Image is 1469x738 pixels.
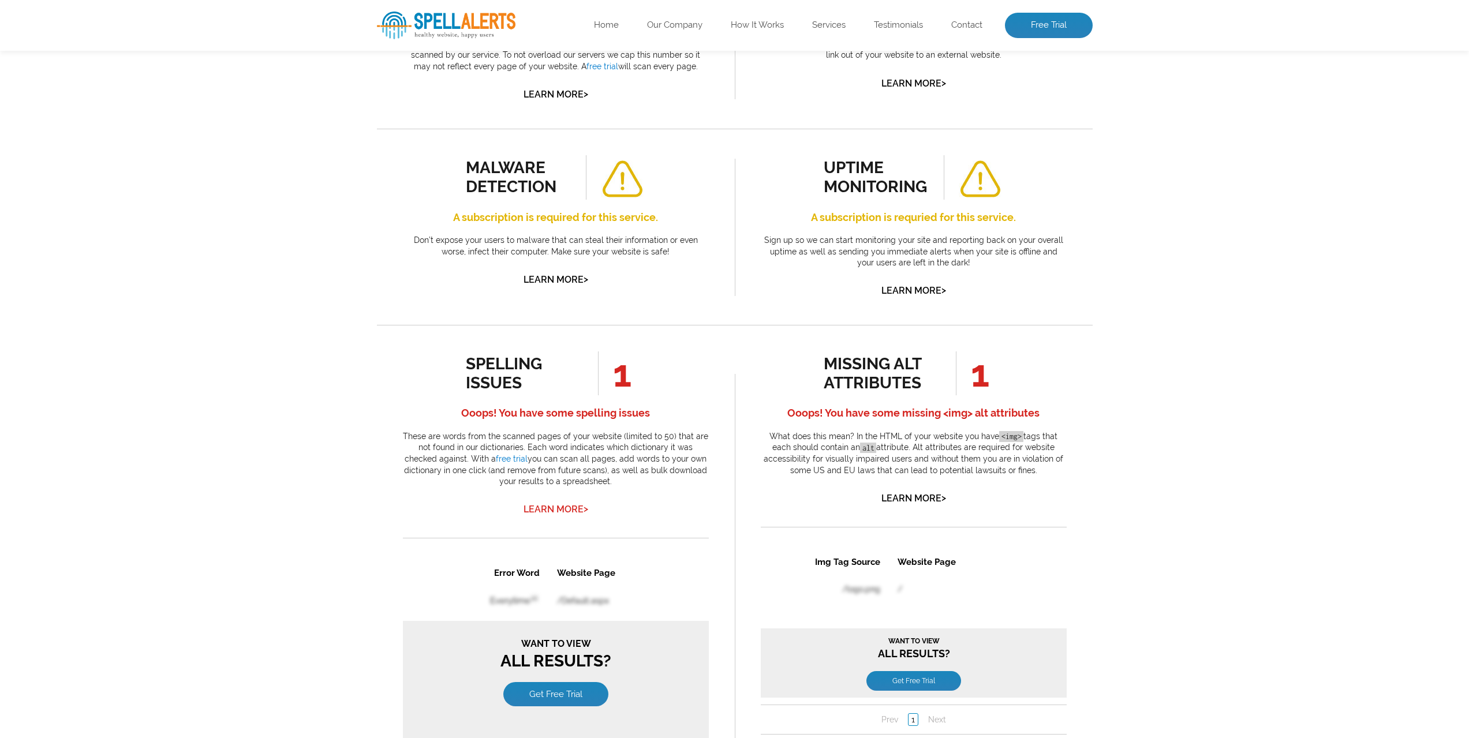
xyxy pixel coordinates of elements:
p: Don’t expose your users to malware that can steal their information or even worse, infect their c... [403,235,709,257]
th: Error Word [30,1,145,28]
div: missing alt attributes [824,354,928,392]
p: Pages scanned are the total number of pages within your website that were scanned by our service.... [403,39,709,73]
span: Want to view [6,80,300,91]
div: malware detection [466,158,570,196]
a: 1 [147,166,158,178]
code: alt [860,443,876,454]
span: > [584,86,588,102]
span: > [941,75,946,91]
span: > [584,501,588,517]
h4: A subscription is required for this service. [403,208,709,227]
a: 1 [147,222,158,235]
a: Learn More> [881,285,946,296]
h3: All Results? [6,80,300,112]
a: Learn More> [524,504,588,515]
p: These are words from the scanned pages of your website (limited to 50) that are not found in our ... [403,431,709,488]
a: Our Company [647,20,702,31]
div: uptime monitoring [824,158,928,196]
a: Free Trial [1005,13,1093,38]
img: SpellAlerts [377,12,515,39]
span: > [584,271,588,287]
a: Learn More> [881,493,946,504]
span: Want to view [6,89,300,98]
img: alert [959,160,1001,198]
a: Testimonials [874,20,923,31]
th: Website Page [129,1,244,28]
a: free trial [496,454,528,463]
a: Learn More> [524,274,588,285]
a: Home [594,20,619,31]
a: How It Works [731,20,784,31]
a: Learn More> [524,89,588,100]
a: Contact [951,20,982,31]
span: > [941,490,946,506]
span: > [941,282,946,298]
span: 1 [956,351,989,395]
a: free trial [586,62,618,71]
code: <img> [999,431,1023,442]
span: 1 [598,351,631,395]
a: Learn More> [881,78,946,89]
th: Img Tag Source [1,1,128,28]
p: What does this mean? In the HTML of your website you have tags that each should contain an attrib... [761,431,1067,476]
img: alert [601,160,644,198]
h4: Ooops! You have some spelling issues [403,404,709,422]
h3: All Results? [6,89,300,112]
div: spelling issues [466,354,570,392]
h4: A subscription is requried for this service. [761,208,1067,227]
th: Website Page [146,1,276,28]
a: Get Free Trial [106,123,200,143]
a: Get Free Trial [100,123,205,148]
h4: Ooops! You have some missing <img> alt attributes [761,404,1067,422]
a: Services [812,20,846,31]
p: Sign up so we can start monitoring your site and reporting back on your overall uptime as well as... [761,235,1067,269]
